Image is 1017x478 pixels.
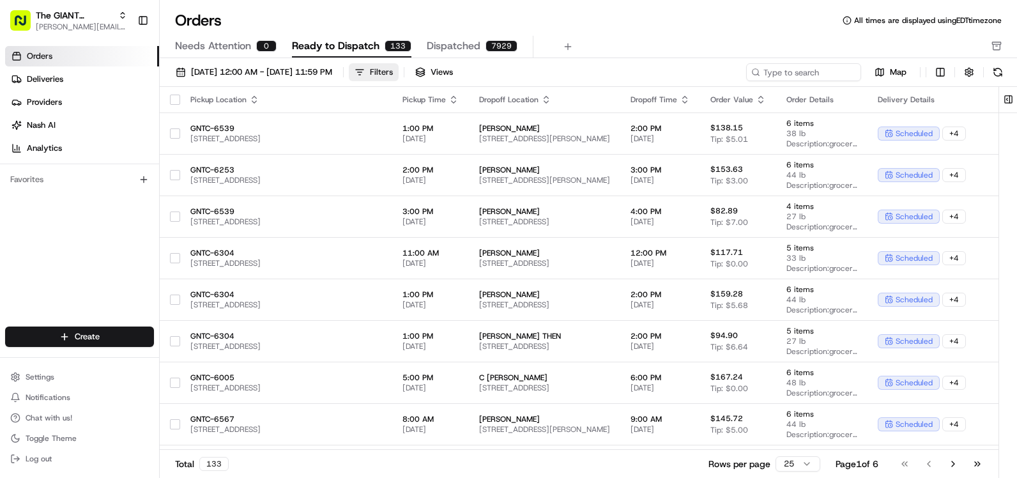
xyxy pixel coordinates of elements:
span: 44 lb [786,295,857,305]
div: + 4 [942,210,966,224]
span: [PERSON_NAME] [479,289,610,300]
span: 2:00 PM [631,331,690,341]
span: GNTC-6539 [190,123,382,134]
div: + 4 [942,417,966,431]
span: 6 items [786,118,857,128]
a: 📗Knowledge Base [8,180,103,203]
span: Tip: $5.00 [710,425,748,435]
span: [DATE] [402,175,459,185]
span: scheduled [896,253,933,263]
span: $117.71 [710,247,743,258]
span: scheduled [896,128,933,139]
span: Description: grocery bags [786,263,857,274]
span: 6:00 PM [631,373,690,383]
span: Needs Attention [175,38,251,54]
span: 4:00 PM [631,206,690,217]
span: [DATE] [402,383,459,393]
button: Filters [349,63,399,81]
span: API Documentation [121,185,205,198]
span: [DATE] [402,300,459,310]
span: 48 lb [786,378,857,388]
span: 6 items [786,367,857,378]
span: [STREET_ADDRESS] [190,424,382,435]
a: 💻API Documentation [103,180,210,203]
span: scheduled [896,170,933,180]
span: [STREET_ADDRESS][PERSON_NAME] [479,175,610,185]
span: 44 lb [786,170,857,180]
span: 33 lb [786,253,857,263]
span: [STREET_ADDRESS] [479,383,610,393]
span: Deliveries [27,73,63,85]
div: + 4 [942,293,966,307]
span: Pylon [127,217,155,226]
div: 133 [199,457,229,471]
div: + 4 [942,127,966,141]
span: [PERSON_NAME] [479,414,610,424]
div: + 4 [942,168,966,182]
span: GNTC-6005 [190,373,382,383]
span: [DATE] [631,424,690,435]
button: Log out [5,450,154,468]
span: Settings [26,372,54,382]
span: Description: grocery bags [786,388,857,398]
span: [STREET_ADDRESS] [190,175,382,185]
span: [DATE] [631,300,690,310]
span: [DATE] [402,217,459,227]
span: 11:00 AM [402,248,459,258]
input: Clear [33,82,211,96]
div: 💻 [108,187,118,197]
span: [DATE] [631,383,690,393]
span: [PERSON_NAME][EMAIL_ADDRESS][PERSON_NAME][DOMAIN_NAME] [36,22,127,32]
div: Filters [370,66,393,78]
div: 0 [256,40,277,52]
span: [DATE] [631,217,690,227]
span: Tip: $5.01 [710,134,748,144]
span: Description: grocery bags [786,139,857,149]
button: Chat with us! [5,409,154,427]
span: Tip: $7.00 [710,217,748,227]
span: [PERSON_NAME] [479,206,610,217]
p: Rows per page [708,458,770,470]
input: Type to search [746,63,861,81]
button: The GIANT Company[PERSON_NAME][EMAIL_ADDRESS][PERSON_NAME][DOMAIN_NAME] [5,5,132,36]
span: 6 items [786,409,857,419]
span: Description: grocery bags [786,346,857,357]
span: [PERSON_NAME] [479,248,610,258]
span: [PERSON_NAME] THEN [479,331,610,341]
span: Dispatched [427,38,480,54]
span: [DATE] [402,258,459,268]
button: [DATE] 12:00 AM - [DATE] 11:59 PM [170,63,338,81]
span: scheduled [896,212,933,222]
div: Order Details [786,95,857,105]
span: Description: grocery bags [786,222,857,232]
div: 📗 [13,187,23,197]
span: 3:00 PM [402,206,459,217]
a: Powered byPylon [90,216,155,226]
span: Views [431,66,453,78]
span: Knowledge Base [26,185,98,198]
span: 5 items [786,326,857,336]
button: Start new chat [217,126,233,141]
span: Tip: $0.00 [710,259,748,269]
a: Deliveries [5,69,159,89]
span: [STREET_ADDRESS] [479,300,610,310]
span: 6 items [786,160,857,170]
span: [STREET_ADDRESS] [190,134,382,144]
div: Dropoff Time [631,95,690,105]
span: The GIANT Company [36,9,113,22]
span: $94.90 [710,330,738,341]
span: $138.15 [710,123,743,133]
img: Nash [13,13,38,38]
span: [DATE] [402,341,459,351]
span: [STREET_ADDRESS] [479,258,610,268]
div: 133 [385,40,411,52]
button: Settings [5,368,154,386]
span: [STREET_ADDRESS] [190,258,382,268]
a: Orders [5,46,159,66]
span: [PERSON_NAME] [479,123,610,134]
span: Orders [27,50,52,62]
span: Create [75,331,100,343]
div: 7929 [486,40,517,52]
span: 2:00 PM [631,289,690,300]
span: [STREET_ADDRESS][PERSON_NAME] [479,134,610,144]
